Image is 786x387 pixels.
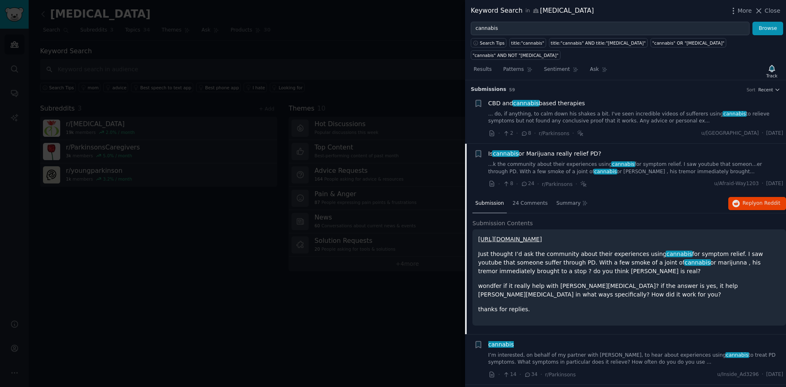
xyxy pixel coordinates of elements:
[516,129,518,138] span: ·
[498,129,500,138] span: ·
[714,180,759,188] span: u/Afraid-Way1203
[480,40,505,46] span: Search Tips
[488,99,585,108] span: CBD and based therapies
[747,87,756,93] div: Sort
[542,181,573,187] span: r/Parkinsons
[587,63,610,80] a: Ask
[611,161,635,167] span: cannabis
[513,200,548,207] span: 24 Comments
[545,372,576,378] span: r/Parkinsons
[516,180,518,188] span: ·
[478,236,542,242] a: [URL][DOMAIN_NAME]
[544,66,570,73] span: Sentiment
[717,371,759,378] span: u/Inside_Ad3296
[725,352,749,358] span: cannabis
[509,87,515,92] span: 59
[541,63,581,80] a: Sentiment
[492,150,519,157] span: cannabis
[537,180,539,188] span: ·
[521,130,531,137] span: 8
[576,180,577,188] span: ·
[758,87,780,93] button: Recent
[752,22,783,36] button: Browse
[762,371,763,378] span: ·
[503,130,513,137] span: 2
[478,250,780,276] p: Just thought I’d ask the community about their experiences using for symptom relief. I saw youtub...
[534,129,536,138] span: ·
[594,169,617,174] span: cannabis
[540,370,542,379] span: ·
[509,38,546,48] a: title:"cannabis"
[766,130,783,137] span: [DATE]
[766,73,777,79] div: Track
[488,99,585,108] a: CBD andcannabisbased therapies
[503,371,516,378] span: 14
[488,340,514,349] a: cannabis
[652,40,724,46] div: "cannabis" OR "[MEDICAL_DATA]"
[758,87,773,93] span: Recent
[762,180,763,188] span: ·
[471,6,594,16] div: Keyword Search [MEDICAL_DATA]
[478,305,780,314] p: thanks for replies.
[757,200,780,206] span: on Reddit
[511,40,544,46] div: title:"cannabis"
[763,63,780,80] button: Track
[650,38,726,48] a: "cannabis" OR "[MEDICAL_DATA]"
[498,180,500,188] span: ·
[488,149,601,158] span: Is or Marijuana really relief PD?
[503,66,524,73] span: Patterns
[471,50,560,60] a: "cannabis" AND NOT "[MEDICAL_DATA]"
[684,259,711,266] span: cannabis
[729,7,752,15] button: More
[524,371,538,378] span: 34
[728,197,786,210] button: Replyon Reddit
[474,66,492,73] span: Results
[513,100,540,106] span: cannabis
[519,370,521,379] span: ·
[488,111,784,125] a: ... do, if anything, to calm down his shakes a bit. I've seen incredible videos of sufferers usin...
[539,131,569,136] span: r/Parkinsons
[473,52,559,58] div: "cannabis" AND NOT "[MEDICAL_DATA]"
[472,219,533,228] span: Submission Contents
[666,251,693,257] span: cannabis
[500,63,535,80] a: Patterns
[478,282,780,299] p: wondfer if it really help with [PERSON_NAME][MEDICAL_DATA]? if the answer is yes, it help [PERSON...
[488,161,784,175] a: ...k the community about their experiences usingcannabisfor symptom relief. I saw youtube that so...
[743,200,780,207] span: Reply
[572,129,574,138] span: ·
[549,38,648,48] a: title:"cannabis" AND title:"[MEDICAL_DATA]"
[701,130,759,137] span: u/[GEOGRAPHIC_DATA]
[471,38,506,48] button: Search Tips
[762,130,763,137] span: ·
[498,370,500,379] span: ·
[556,200,580,207] span: Summary
[488,341,515,348] span: cannabis
[488,149,601,158] a: Iscannabisor Marijuana really relief PD?
[488,352,784,366] a: I’m interested, on behalf of my partner with [PERSON_NAME], to hear about experiences usingcannab...
[525,7,530,15] span: in
[475,200,504,207] span: Submission
[471,22,750,36] input: Try a keyword related to your business
[590,66,599,73] span: Ask
[766,371,783,378] span: [DATE]
[738,7,752,15] span: More
[754,7,780,15] button: Close
[521,180,534,188] span: 24
[471,86,506,93] span: Submission s
[723,111,746,117] span: cannabis
[765,7,780,15] span: Close
[551,40,646,46] div: title:"cannabis" AND title:"[MEDICAL_DATA]"
[503,180,513,188] span: 8
[766,180,783,188] span: [DATE]
[471,63,495,80] a: Results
